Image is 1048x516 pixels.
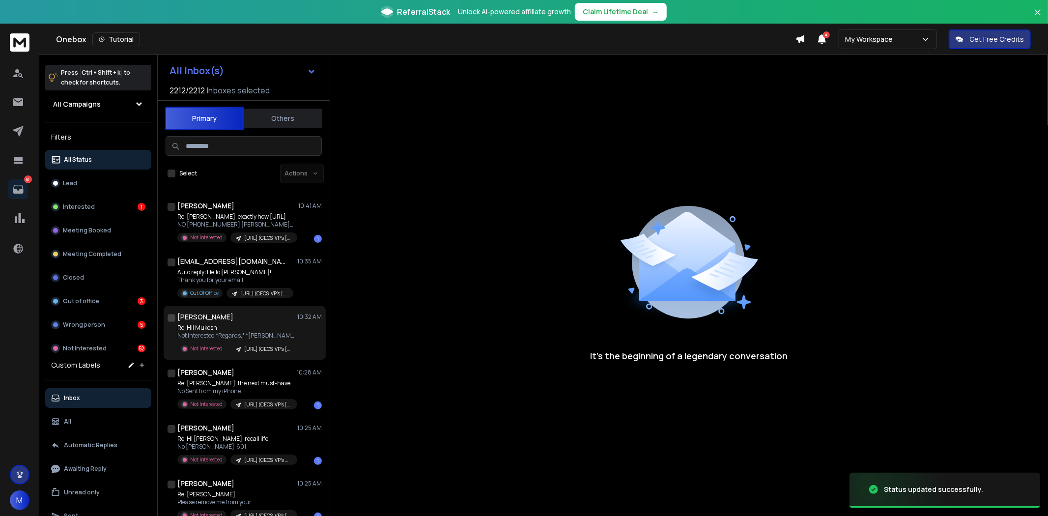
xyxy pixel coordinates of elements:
[138,203,145,211] div: 1
[845,34,897,44] p: My Workspace
[884,485,983,494] div: Status updated successfully.
[45,130,151,144] h3: Filters
[244,401,291,408] p: [URL] (CEOS, VP's [GEOGRAPHIC_DATA]) 3
[297,480,322,487] p: 10:25 AM
[244,108,322,129] button: Others
[45,339,151,358] button: Not Interested52
[64,441,117,449] p: Automatic Replies
[56,32,795,46] div: Onebox
[64,394,80,402] p: Inbox
[64,488,100,496] p: Unread only
[177,368,234,377] h1: [PERSON_NAME]
[10,490,29,510] button: M
[244,457,291,464] p: [URL] (CEOS, VP's USA) 5
[190,345,223,352] p: Not Interested
[165,107,244,130] button: Primary
[45,150,151,170] button: All Status
[823,31,830,38] span: 4
[190,401,223,408] p: Not Interested
[177,332,295,340] p: Not interested *Regards,* *[PERSON_NAME]
[92,32,140,46] button: Tutorial
[397,6,450,18] span: ReferralStack
[63,179,77,187] p: Lead
[45,197,151,217] button: Interested1
[45,94,151,114] button: All Campaigns
[45,268,151,287] button: Closed
[63,321,105,329] p: Wrong person
[244,234,291,242] p: [URL] (CEOS, VP's [GEOGRAPHIC_DATA])
[45,388,151,408] button: Inbox
[177,423,234,433] h1: [PERSON_NAME]
[591,349,788,363] p: It’s the beginning of a legendary conversation
[1031,6,1044,29] button: Close banner
[45,315,151,335] button: Wrong person5
[138,344,145,352] div: 52
[64,465,107,473] p: Awaiting Reply
[177,498,295,506] p: Please remove me from your
[63,250,121,258] p: Meeting Completed
[458,7,571,17] p: Unlock AI-powered affiliate growth
[45,435,151,455] button: Automatic Replies
[64,156,92,164] p: All Status
[207,85,270,96] h3: Inboxes selected
[63,344,107,352] p: Not Interested
[314,457,322,465] div: 1
[177,490,295,498] p: Re: [PERSON_NAME]
[177,387,295,395] p: No Sent from my iPhone
[244,345,291,353] p: [URL] (CEOS, VP's [GEOGRAPHIC_DATA]) 7
[314,235,322,243] div: 1
[63,297,99,305] p: Out of office
[177,312,233,322] h1: [PERSON_NAME]
[297,313,322,321] p: 10:32 AM
[190,289,219,297] p: Out Of Office
[177,435,295,443] p: Re: Hi [PERSON_NAME], recall life
[177,268,293,276] p: Auto reply: Hello [PERSON_NAME]!
[45,291,151,311] button: Out of office3
[177,257,285,266] h1: [EMAIL_ADDRESS][DOMAIN_NAME]
[298,202,322,210] p: 10:41 AM
[53,99,101,109] h1: All Campaigns
[177,324,295,332] p: Re: HII Mukesh
[45,483,151,502] button: Unread only
[177,479,234,488] h1: [PERSON_NAME]
[45,412,151,431] button: All
[177,276,293,284] p: Thank you for your email.
[240,290,287,297] p: [URL] (CEOS, VP's [GEOGRAPHIC_DATA]) 7
[190,234,223,241] p: Not Interested
[177,213,295,221] p: Re: [PERSON_NAME], exactly how [URL]
[297,369,322,376] p: 10:28 AM
[63,203,95,211] p: Interested
[177,379,295,387] p: Re: [PERSON_NAME], the next must-have
[177,443,295,451] p: No [PERSON_NAME] ￼ 601
[138,297,145,305] div: 3
[297,258,322,265] p: 10:35 AM
[63,274,84,282] p: Closed
[51,360,100,370] h3: Custom Labels
[297,424,322,432] p: 10:25 AM
[8,179,28,199] a: 61
[162,61,324,81] button: All Inbox(s)
[314,401,322,409] div: 1
[179,170,197,177] label: Select
[80,67,122,78] span: Ctrl + Shift + k
[575,3,667,21] button: Claim Lifetime Deal→
[64,418,71,426] p: All
[138,321,145,329] div: 5
[45,244,151,264] button: Meeting Completed
[170,85,205,96] span: 2212 / 2212
[969,34,1024,44] p: Get Free Credits
[652,7,659,17] span: →
[63,227,111,234] p: Meeting Booked
[45,221,151,240] button: Meeting Booked
[177,201,234,211] h1: [PERSON_NAME]
[177,221,295,229] p: NO [PHONE_NUMBER] [PERSON_NAME][EMAIL_ADDRESS][DOMAIN_NAME] [DOMAIN_NAME] [DATE],
[170,66,224,76] h1: All Inbox(s)
[24,175,32,183] p: 61
[45,173,151,193] button: Lead
[45,459,151,479] button: Awaiting Reply
[190,456,223,463] p: Not Interested
[61,68,130,87] p: Press to check for shortcuts.
[949,29,1031,49] button: Get Free Credits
